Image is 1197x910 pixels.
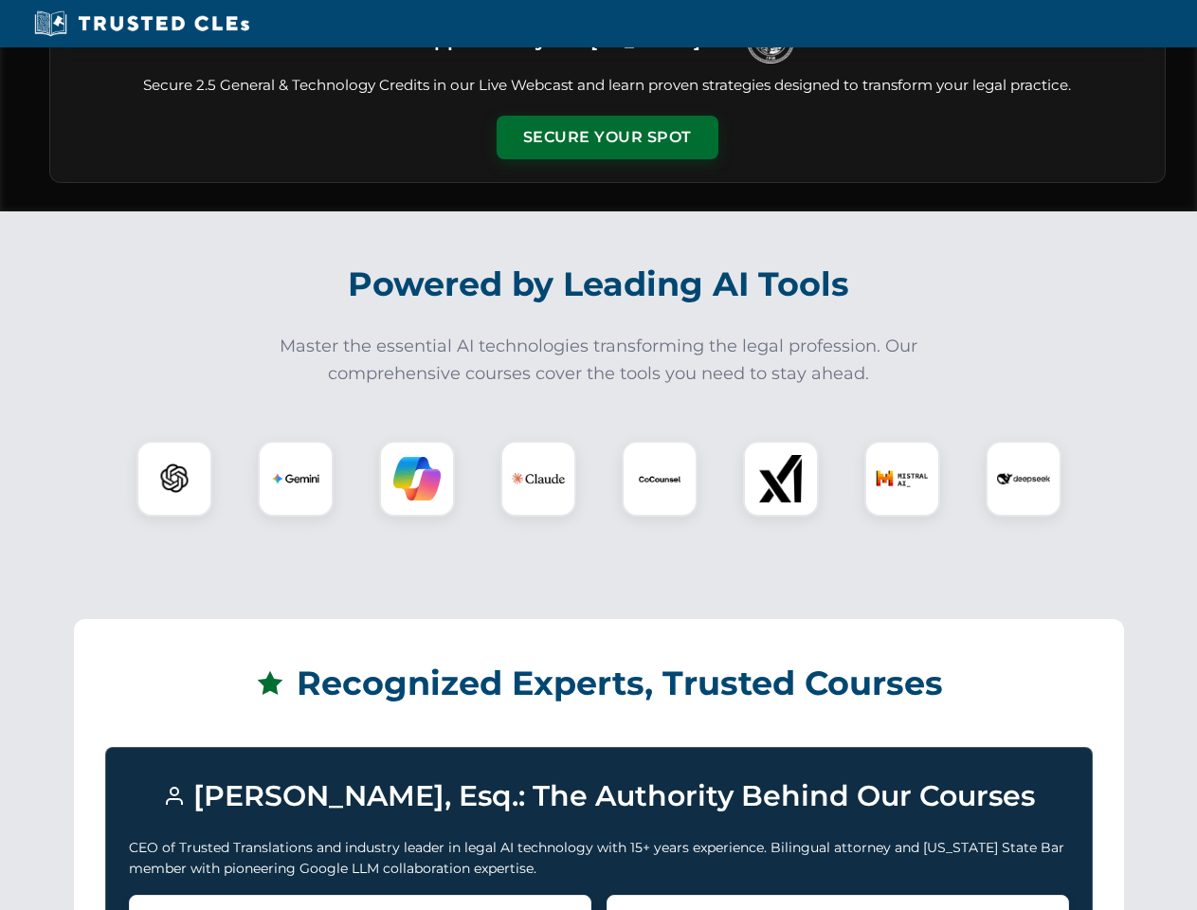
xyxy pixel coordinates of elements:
[636,455,683,502] img: CoCounsel Logo
[497,116,718,159] button: Secure Your Spot
[272,455,319,502] img: Gemini Logo
[105,650,1093,717] h2: Recognized Experts, Trusted Courses
[876,452,929,505] img: Mistral AI Logo
[147,451,202,506] img: ChatGPT Logo
[73,75,1142,97] p: Secure 2.5 General & Technology Credits in our Live Webcast and learn proven strategies designed ...
[997,452,1050,505] img: DeepSeek Logo
[28,9,255,38] img: Trusted CLEs
[267,333,931,388] p: Master the essential AI technologies transforming the legal profession. Our comprehensive courses...
[393,455,441,502] img: Copilot Logo
[129,837,1069,880] p: CEO of Trusted Translations and industry leader in legal AI technology with 15+ years experience....
[757,455,805,502] img: xAI Logo
[622,441,698,517] div: CoCounsel
[379,441,455,517] div: Copilot
[129,771,1069,822] h3: [PERSON_NAME], Esq.: The Authority Behind Our Courses
[136,441,212,517] div: ChatGPT
[512,452,565,505] img: Claude Logo
[500,441,576,517] div: Claude
[986,441,1061,517] div: DeepSeek
[864,441,940,517] div: Mistral AI
[74,251,1124,318] h2: Powered by Leading AI Tools
[258,441,334,517] div: Gemini
[743,441,819,517] div: xAI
